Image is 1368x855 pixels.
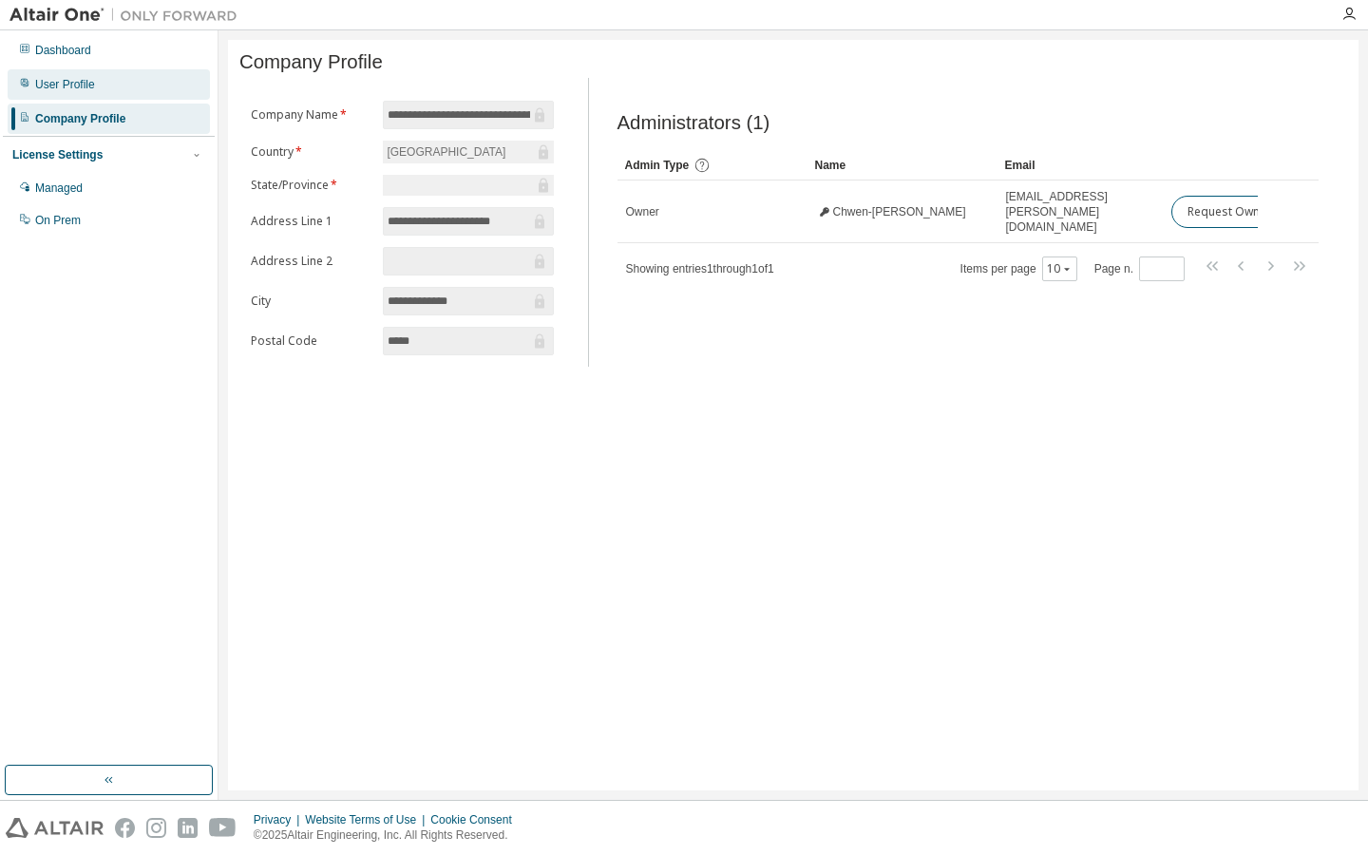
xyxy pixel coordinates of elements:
span: Items per page [960,256,1077,281]
span: Owner [626,204,659,219]
div: Website Terms of Use [305,812,430,827]
div: Cookie Consent [430,812,522,827]
span: Page n. [1094,256,1185,281]
span: [EMAIL_ADDRESS][PERSON_NAME][DOMAIN_NAME] [1006,189,1155,235]
div: On Prem [35,213,81,228]
label: Company Name [251,107,371,123]
span: Showing entries 1 through 1 of 1 [626,262,774,275]
button: Request Owner Change [1171,196,1332,228]
span: Administrators (1) [617,112,770,134]
img: instagram.svg [146,818,166,838]
label: State/Province [251,178,371,193]
div: Company Profile [35,111,125,126]
label: Address Line 2 [251,254,371,269]
img: Altair One [9,6,247,25]
div: Name [815,150,990,180]
label: Address Line 1 [251,214,371,229]
img: altair_logo.svg [6,818,104,838]
span: Company Profile [239,51,383,73]
img: linkedin.svg [178,818,198,838]
div: Dashboard [35,43,91,58]
span: Admin Type [625,159,690,172]
span: Chwen-[PERSON_NAME] [833,204,966,219]
label: City [251,294,371,309]
img: youtube.svg [209,818,237,838]
div: License Settings [12,147,103,162]
div: User Profile [35,77,95,92]
div: [GEOGRAPHIC_DATA] [384,142,508,162]
p: © 2025 Altair Engineering, Inc. All Rights Reserved. [254,827,523,844]
button: 10 [1047,261,1073,276]
div: Privacy [254,812,305,827]
label: Country [251,144,371,160]
div: [GEOGRAPHIC_DATA] [383,141,553,163]
img: facebook.svg [115,818,135,838]
div: Email [1005,150,1156,180]
div: Managed [35,180,83,196]
label: Postal Code [251,333,371,349]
